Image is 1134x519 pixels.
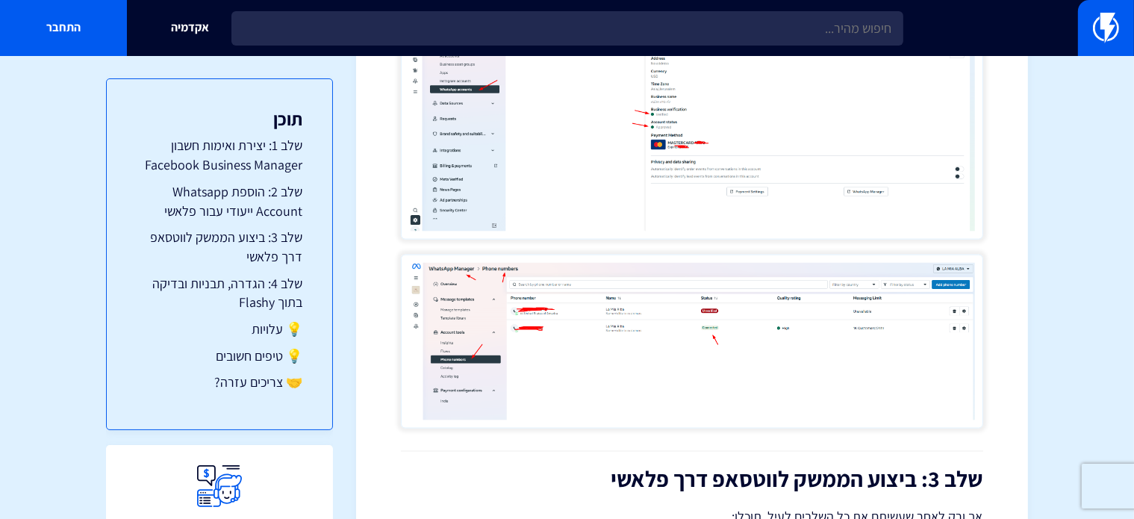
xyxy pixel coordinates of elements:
[137,346,302,366] a: 💡 טיפים חשובים
[137,136,302,174] a: שלב 1: יצירת ואימות חשבון Facebook Business Manager
[401,467,983,491] h2: שלב 3: ביצוע הממשק לווטסאפ דרך פלאשי
[137,320,302,339] a: 💡 עלויות
[137,182,302,220] a: שלב 2: הוספת Whatsapp Account ייעודי עבור פלאשי
[231,11,903,46] input: חיפוש מהיר...
[137,228,302,266] a: שלב 3: ביצוע הממשק לווטסאפ דרך פלאשי
[137,373,302,392] a: 🤝 צריכים עזרה?
[137,109,302,128] h3: תוכן
[137,274,302,312] a: שלב 4: הגדרה, תבניות ובדיקה בתוך Flashy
